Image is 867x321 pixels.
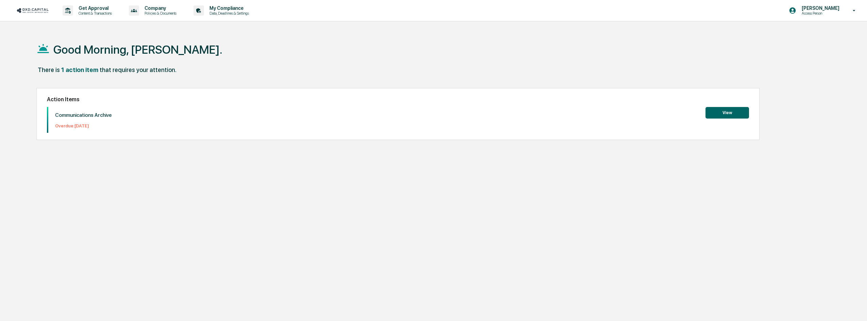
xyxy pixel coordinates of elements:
p: Data, Deadlines & Settings [204,11,252,16]
p: Company [139,5,180,11]
a: View [705,109,749,115]
p: [PERSON_NAME] [796,5,843,11]
p: Content & Transactions [73,11,115,16]
p: Policies & Documents [139,11,180,16]
div: There is [38,66,60,73]
div: that requires your attention. [100,66,176,73]
h2: Action Items [47,96,749,103]
button: View [705,107,749,119]
p: Access Person [796,11,843,16]
div: 1 action item [61,66,98,73]
p: Overdue: [DATE] [55,123,112,128]
h1: Good Morning, [PERSON_NAME]. [53,43,222,56]
img: logo [16,7,49,14]
p: Get Approval [73,5,115,11]
p: Communications Archive [55,112,112,118]
p: My Compliance [204,5,252,11]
